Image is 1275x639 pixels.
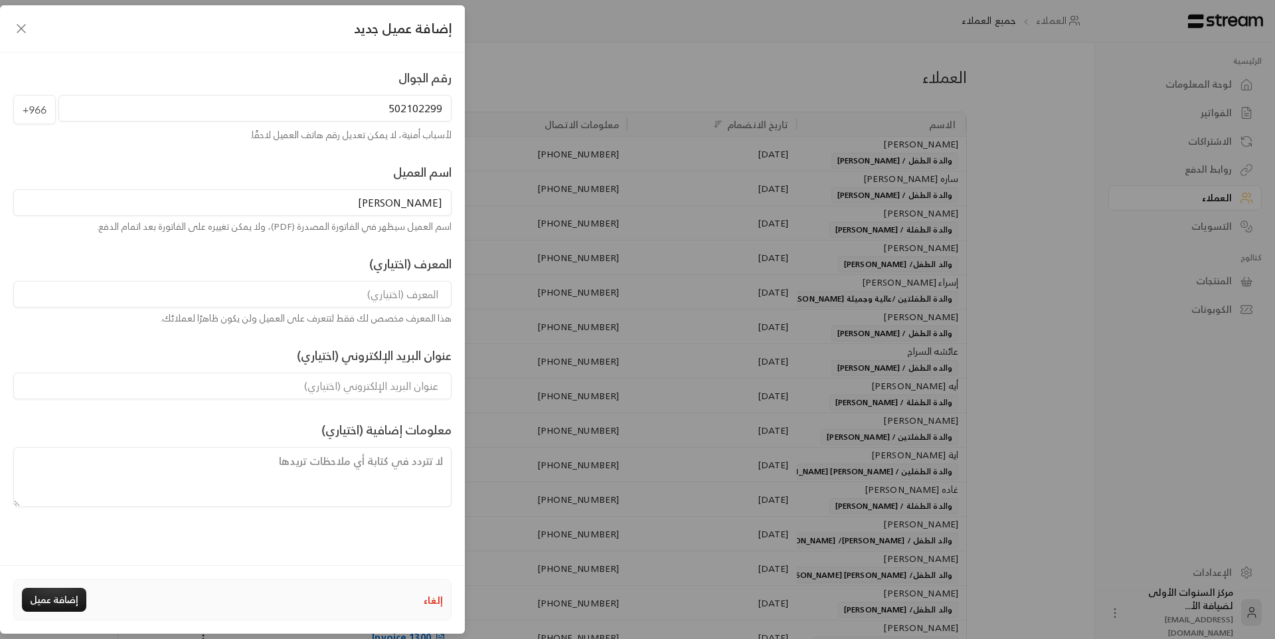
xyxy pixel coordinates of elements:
[13,220,452,233] div: اسم العميل سيظهر في الفاتورة المصدرة (PDF)، ولا يمكن تغييره على الفاتورة بعد اتمام الدفع.
[13,312,452,325] div: هذا المعرف مخصص لك فقط لتتعرف على العميل ولن يكون ظاهرًا لعملائك.
[13,373,452,399] input: عنوان البريد الإلكتروني (اختياري)
[13,128,452,141] div: لأسباب أمنية، لا يمكن تعديل رقم هاتف العميل لاحقًا.
[393,163,452,181] label: اسم العميل
[297,346,452,365] label: عنوان البريد الإلكتروني (اختياري)
[354,19,452,39] span: إضافة عميل جديد
[13,189,452,216] input: اسم العميل
[58,95,452,122] input: رقم الجوال
[13,281,452,308] input: المعرف (اختياري)
[369,254,452,273] label: المعرف (اختياري)
[321,420,452,439] label: معلومات إضافية (اختياري)
[22,588,86,612] button: إضافة عميل
[398,68,452,87] label: رقم الجوال
[13,95,56,124] span: +966
[424,593,443,607] button: إلغاء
